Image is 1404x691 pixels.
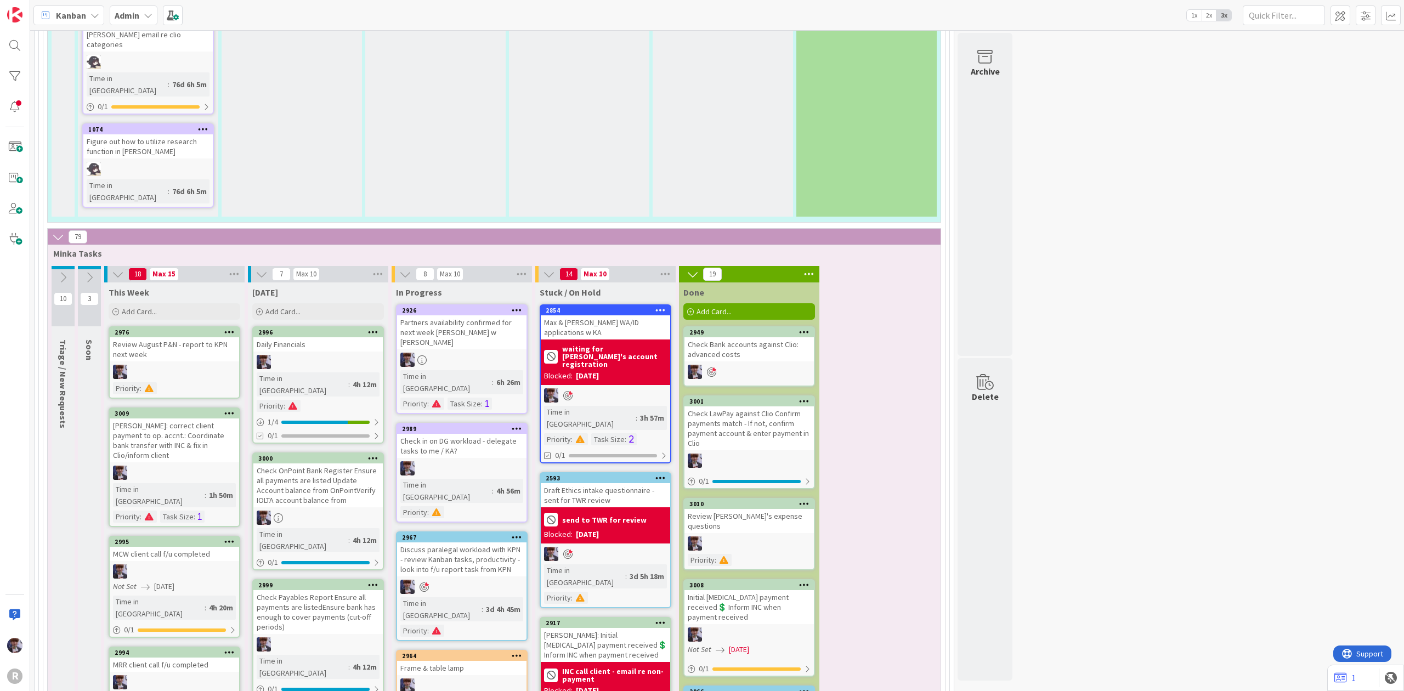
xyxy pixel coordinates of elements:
[559,268,578,281] span: 14
[688,644,711,654] i: Not Set
[729,644,749,655] span: [DATE]
[7,638,22,653] img: ML
[110,547,239,561] div: MCW client call f/u completed
[402,307,526,314] div: 2926
[87,72,168,97] div: Time in [GEOGRAPHIC_DATA]
[448,398,481,410] div: Task Size
[544,370,573,382] div: Blocked:
[128,268,147,281] span: 18
[683,498,815,570] a: 3010Review [PERSON_NAME]'s expense questionsMLPriority:
[689,500,814,508] div: 3010
[350,534,380,546] div: 4h 12m
[253,556,383,569] div: 0/1
[58,339,69,428] span: Triage / New Requests
[427,625,429,637] span: :
[253,327,383,352] div: 2996Daily Financials
[683,287,704,298] span: Done
[110,327,239,361] div: 2976Review August P&N - report to KPN next week
[636,412,637,424] span: :
[689,328,814,336] div: 2949
[544,529,573,540] div: Blocked:
[483,603,523,615] div: 3d 4h 45m
[110,564,239,579] div: ML
[82,123,214,208] a: 1074Figure out how to utilize research function in [PERSON_NAME]KNTime in [GEOGRAPHIC_DATA]:76d 6...
[416,268,434,281] span: 8
[160,511,194,523] div: Task Size
[110,365,239,379] div: ML
[113,596,205,620] div: Time in [GEOGRAPHIC_DATA]
[350,378,380,390] div: 4h 12m
[83,18,213,52] div: Review and add SAIL (refer to [PERSON_NAME] email re clio categories
[140,382,141,394] span: :
[56,9,86,22] span: Kanban
[253,511,383,525] div: ML
[544,592,571,604] div: Priority
[400,625,427,637] div: Priority
[562,516,647,524] b: send to TWR for review
[268,416,278,428] span: 1 / 4
[540,287,601,298] span: Stuck / On Hold
[541,618,670,628] div: 2917
[440,271,460,277] div: Max 10
[715,554,716,566] span: :
[154,581,174,592] span: [DATE]
[1243,5,1325,25] input: Quick Filter...
[54,292,72,305] span: 10
[576,370,599,382] div: [DATE]
[688,365,702,379] img: ML
[494,485,523,497] div: 4h 56m
[83,55,213,69] div: KN
[482,603,483,615] span: :
[205,489,206,501] span: :
[140,511,141,523] span: :
[397,315,526,349] div: Partners availability confirmed for next week [PERSON_NAME] w [PERSON_NAME]
[113,581,137,591] i: Not Set
[83,124,213,134] div: 1074
[584,271,607,277] div: Max 10
[397,305,526,315] div: 2926
[194,511,195,523] span: :
[684,509,814,533] div: Review [PERSON_NAME]'s expense questions
[397,661,526,675] div: Frame & table lamp
[971,65,1000,78] div: Archive
[400,506,427,518] div: Priority
[625,433,626,445] span: :
[427,398,429,410] span: :
[397,651,526,675] div: 2964Frame & table lamp
[87,162,101,176] img: KN
[115,649,239,656] div: 2994
[684,499,814,533] div: 3010Review [PERSON_NAME]'s expense questions
[397,533,526,576] div: 2967Discuss paralegal workload with KPN - review Kanban tasks, productivity - look into f/u repor...
[205,602,206,614] span: :
[80,292,99,305] span: 3
[110,537,239,561] div: 2995MCW client call f/u completed
[253,337,383,352] div: Daily Financials
[541,483,670,507] div: Draft Ethics intake questionnaire - sent for TWR review
[684,580,814,590] div: 3008
[169,185,210,197] div: 76d 6h 5m
[400,461,415,475] img: ML
[397,424,526,458] div: 2989Check in on DG workload - delegate tasks to me / KA?
[257,400,284,412] div: Priority
[541,305,670,339] div: 2854Max & [PERSON_NAME] WA/ID applications w KA
[397,533,526,542] div: 2967
[115,10,139,21] b: Admin
[637,412,667,424] div: 3h 57m
[109,407,240,527] a: 3009[PERSON_NAME]: correct client payment to op. accnt.: Coordinate bank transfer with INC & fix ...
[7,669,22,684] div: R
[348,534,350,546] span: :
[84,339,95,360] span: Soon
[113,564,127,579] img: ML
[253,637,383,652] div: ML
[110,658,239,672] div: MRR client call f/u completed
[206,489,236,501] div: 1h 50m
[1334,671,1356,684] a: 1
[23,2,50,15] span: Support
[83,134,213,158] div: Figure out how to utilize research function in [PERSON_NAME]
[257,372,348,397] div: Time in [GEOGRAPHIC_DATA]
[87,55,101,69] img: KN
[348,661,350,673] span: :
[492,485,494,497] span: :
[397,305,526,349] div: 2926Partners availability confirmed for next week [PERSON_NAME] w [PERSON_NAME]
[83,100,213,114] div: 0/1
